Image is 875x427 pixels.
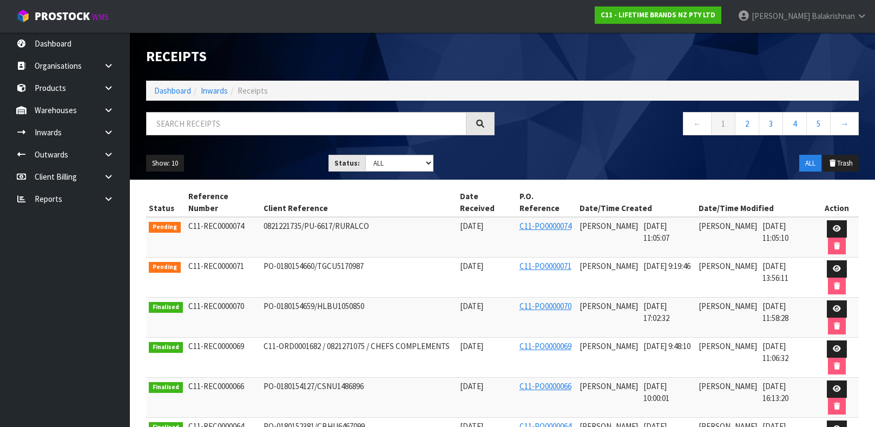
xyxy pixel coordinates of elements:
[519,261,571,271] a: C11-PO0000071
[188,341,244,351] span: C11-REC0000069
[806,112,831,135] a: 5
[762,261,788,283] span: [DATE] 13:56:11
[699,261,757,271] span: [PERSON_NAME]
[154,86,191,96] a: Dashboard
[16,9,30,23] img: cube-alt.png
[460,221,483,231] span: [DATE]
[519,221,571,231] a: C11-PO0000074
[699,381,757,391] span: [PERSON_NAME]
[699,341,757,351] span: [PERSON_NAME]
[580,221,638,231] span: [PERSON_NAME]
[264,261,364,271] span: PO-0180154660/TGCU5170987
[643,341,690,351] span: [DATE] 9:48:10
[460,381,483,391] span: [DATE]
[643,261,690,271] span: [DATE] 9:19:46
[762,341,788,363] span: [DATE] 11:06:32
[519,341,571,351] a: C11-PO0000069
[149,342,183,353] span: Finalised
[643,301,669,323] span: [DATE] 17:02:32
[186,188,261,217] th: Reference Number
[92,12,109,22] small: WMS
[149,262,181,273] span: Pending
[643,381,669,403] span: [DATE] 10:00:01
[517,188,577,217] th: P.O. Reference
[238,86,268,96] span: Receipts
[460,261,483,271] span: [DATE]
[188,261,244,271] span: C11-REC0000071
[580,261,638,271] span: [PERSON_NAME]
[460,301,483,311] span: [DATE]
[264,381,364,391] span: PO-0180154127/CSNU1486896
[580,381,638,391] span: [PERSON_NAME]
[146,49,495,64] h1: Receipts
[460,341,483,351] span: [DATE]
[696,188,815,217] th: Date/Time Modified
[759,112,783,135] a: 3
[814,188,859,217] th: Action
[146,155,184,172] button: Show: 10
[752,11,810,21] span: [PERSON_NAME]
[261,188,458,217] th: Client Reference
[146,112,466,135] input: Search receipts
[823,155,859,172] button: Trash
[457,188,516,217] th: Date Received
[188,381,244,391] span: C11-REC0000066
[146,188,186,217] th: Status
[580,341,638,351] span: [PERSON_NAME]
[264,301,364,311] span: PO-0180154659/HLBU1050850
[149,382,183,393] span: Finalised
[762,221,788,242] span: [DATE] 11:05:10
[201,86,228,96] a: Inwards
[188,221,244,231] span: C11-REC0000074
[711,112,735,135] a: 1
[812,11,855,21] span: Balakrishnan
[762,301,788,323] span: [DATE] 11:58:28
[334,159,360,168] strong: Status:
[577,188,696,217] th: Date/Time Created
[188,301,244,311] span: C11-REC0000070
[149,222,181,233] span: Pending
[830,112,859,135] a: →
[782,112,807,135] a: 4
[699,301,757,311] span: [PERSON_NAME]
[799,155,821,172] button: ALL
[683,112,712,135] a: ←
[149,302,183,313] span: Finalised
[35,9,90,23] span: ProStock
[601,10,715,19] strong: C11 - LIFETIME BRANDS NZ PTY LTD
[264,341,450,351] span: C11-ORD0001682 / 0821271075 / CHEFS COMPLEMENTS
[699,221,757,231] span: [PERSON_NAME]
[511,112,859,139] nav: Page navigation
[643,221,669,242] span: [DATE] 11:05:07
[762,381,788,403] span: [DATE] 16:13:20
[264,221,369,231] span: 0821221735/PU-6617/RURALCO
[735,112,759,135] a: 2
[519,301,571,311] a: C11-PO0000070
[580,301,638,311] span: [PERSON_NAME]
[519,381,571,391] a: C11-PO0000066
[595,6,721,24] a: C11 - LIFETIME BRANDS NZ PTY LTD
